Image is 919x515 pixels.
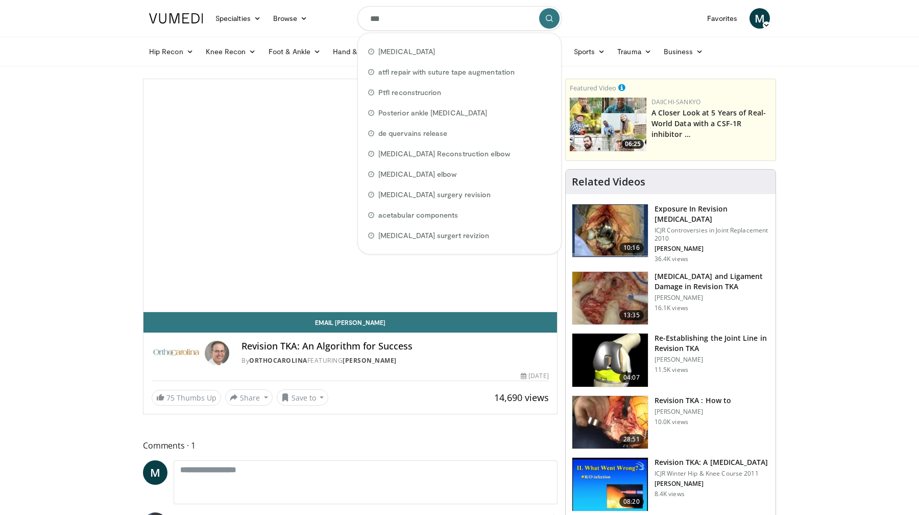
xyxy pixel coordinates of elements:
p: [PERSON_NAME] [655,408,731,416]
a: Favorites [701,8,743,29]
a: 08:20 Revision TKA: A [MEDICAL_DATA] ICJR Winter Hip & Knee Course 2011 [PERSON_NAME] 8.4K views [572,457,769,511]
p: 36.4K views [655,255,688,263]
span: 28:51 [619,434,644,444]
span: 06:25 [622,139,644,149]
a: Daiichi-Sankyo [651,98,700,106]
span: Ptfl reconstrucrion [378,87,441,98]
span: [MEDICAL_DATA] Reconstruction elbow [378,149,510,159]
span: 13:35 [619,310,644,320]
small: Featured Video [570,83,616,92]
p: 10.0K views [655,418,688,426]
p: [PERSON_NAME] [655,356,769,364]
a: [PERSON_NAME] [343,356,397,365]
a: Hip Recon [143,41,200,62]
span: 10:16 [619,243,644,253]
a: M [749,8,770,29]
video-js: Video Player [143,79,557,312]
a: Specialties [209,8,267,29]
a: Business [658,41,710,62]
p: [PERSON_NAME] [655,245,769,253]
img: 270475_0000_1.png.150x105_q85_crop-smart_upscale.jpg [572,334,648,387]
a: Email [PERSON_NAME] [143,312,557,333]
span: 75 [166,393,175,403]
span: 04:07 [619,372,644,383]
a: Browse [267,8,314,29]
a: Hand & Wrist [327,41,393,62]
a: 06:25 [570,98,646,151]
input: Search topics, interventions [357,6,562,31]
img: whiteside_bone_loss_3.png.150x105_q85_crop-smart_upscale.jpg [572,272,648,325]
span: 08:20 [619,497,644,507]
span: de quervains release [378,128,447,138]
span: 14,690 views [494,391,549,404]
h4: Related Videos [572,176,645,188]
h3: Revision TKA: A [MEDICAL_DATA] [655,457,768,467]
span: Posterior ankle [MEDICAL_DATA] [378,108,487,118]
p: 11.5K views [655,366,688,374]
img: Avatar [205,341,229,365]
a: 28:51 Revision TKA : How to [PERSON_NAME] 10.0K views [572,395,769,450]
p: 8.4K views [655,490,685,498]
span: [MEDICAL_DATA] surgert revizion [378,230,489,241]
h3: [MEDICAL_DATA] and Ligament Damage in Revision TKA [655,271,769,292]
h3: Exposure In Revision [MEDICAL_DATA] [655,204,769,224]
p: [PERSON_NAME] [655,480,768,488]
a: 75 Thumbs Up [152,390,221,406]
h3: Revision TKA : How to [655,395,731,406]
a: M [143,460,167,485]
span: [MEDICAL_DATA] surgery revision [378,190,491,200]
a: 10:16 Exposure In Revision [MEDICAL_DATA] ICJR Controversies in Joint Replacement 2010 [PERSON_NA... [572,204,769,263]
a: Trauma [611,41,658,62]
button: Share [225,389,273,406]
span: acetabular components [378,210,458,220]
a: OrthoCarolina [249,356,307,365]
a: 04:07 Re-Establishing the Joint Line in Revision TKA [PERSON_NAME] 11.5K views [572,333,769,387]
p: ICJR Winter Hip & Knee Course 2011 [655,470,768,478]
img: 93c22cae-14d1-47f0-9e4a-a244e824b022.png.150x105_q85_crop-smart_upscale.jpg [570,98,646,151]
p: [PERSON_NAME] [655,294,769,302]
a: Sports [568,41,612,62]
img: Screen_shot_2010-09-03_at_2.11.03_PM_2.png.150x105_q85_crop-smart_upscale.jpg [572,204,648,257]
h3: Re-Establishing the Joint Line in Revision TKA [655,333,769,354]
a: Foot & Ankle [262,41,327,62]
p: 16.1K views [655,304,688,312]
img: 297876_0000_1.png.150x105_q85_crop-smart_upscale.jpg [572,458,648,511]
span: Comments 1 [143,439,558,452]
span: [MEDICAL_DATA] [378,46,435,57]
a: 13:35 [MEDICAL_DATA] and Ligament Damage in Revision TKA [PERSON_NAME] 16.1K views [572,271,769,325]
button: Save to [277,389,329,406]
a: A Closer Look at 5 Years of Real-World Data with a CSF-1R inhibitor … [651,108,766,139]
div: [DATE] [521,371,548,381]
img: OrthoCarolina [152,341,201,365]
a: Knee Recon [200,41,262,62]
h4: Revision TKA: An Algorithm for Success [241,341,549,352]
p: ICJR Controversies in Joint Replacement 2010 [655,226,769,243]
div: By FEATURING [241,356,549,365]
span: [MEDICAL_DATA] elbow [378,169,456,179]
span: atfl repair with suture tape augmentation [378,67,515,77]
img: ZLchN1uNxW69nWYX4xMDoxOmdtO40mAx.150x105_q85_crop-smart_upscale.jpg [572,396,648,449]
img: VuMedi Logo [149,13,203,24]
